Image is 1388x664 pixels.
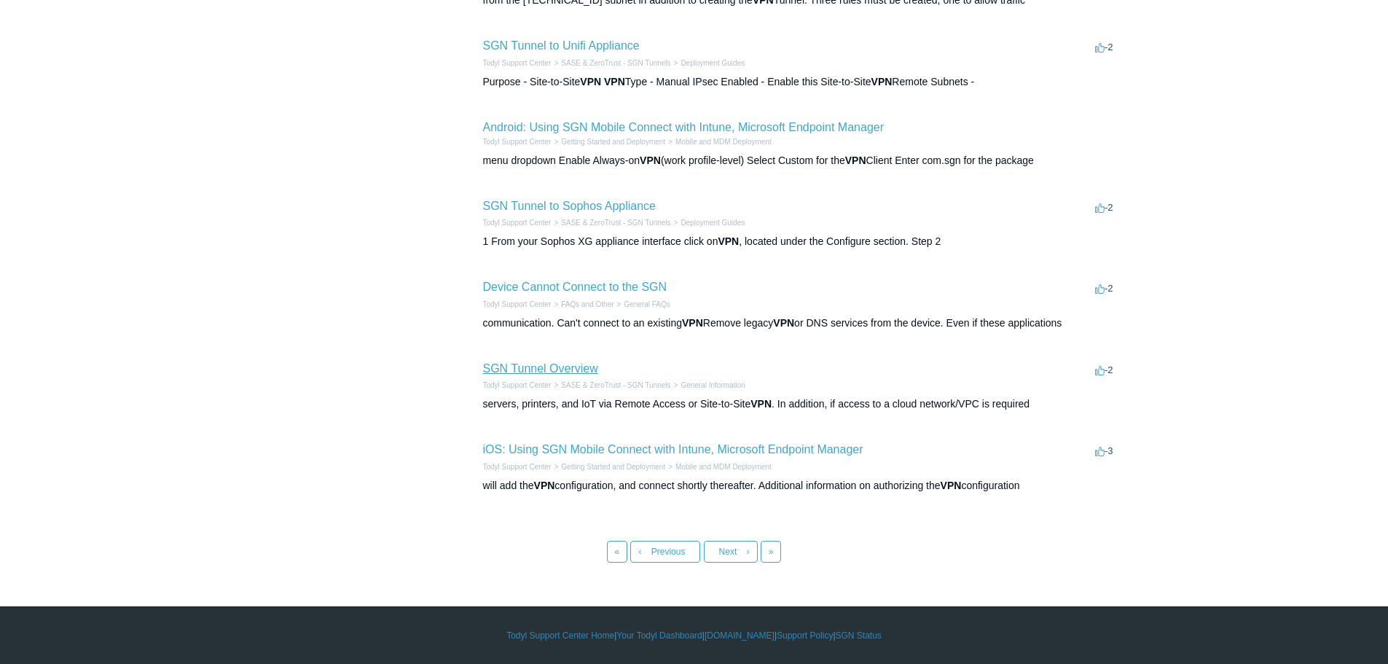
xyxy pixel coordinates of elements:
em: VPN [718,235,739,247]
a: SGN Tunnel Overview [483,362,598,375]
a: Previous [630,541,700,563]
li: SASE & ZeroTrust - SGN Tunnels [551,58,670,69]
a: Todyl Support Center [483,463,552,471]
a: Todyl Support Center [483,59,552,67]
a: General Information [681,381,745,389]
li: FAQs and Other [551,299,613,310]
li: Getting Started and Deployment [551,136,665,147]
li: Todyl Support Center [483,217,552,228]
li: Todyl Support Center [483,136,552,147]
li: Mobile and MDM Deployment [665,461,772,472]
em: VPN [750,398,772,410]
em: VPN [580,76,601,87]
a: Your Todyl Dashboard [616,629,702,642]
li: SASE & ZeroTrust - SGN Tunnels [551,217,670,228]
div: communication. Can't connect to an existing Remove legacy or DNS services from the device. Even i... [483,316,1117,331]
div: will add the configuration, and connect shortly thereafter. Additional information on authorizing... [483,478,1117,493]
a: iOS: Using SGN Mobile Connect with Intune, Microsoft Endpoint Manager [483,443,863,456]
span: -2 [1095,42,1113,52]
a: SASE & ZeroTrust - SGN Tunnels [561,219,670,227]
a: SASE & ZeroTrust - SGN Tunnels [561,381,670,389]
a: Getting Started and Deployment [561,138,665,146]
li: General FAQs [614,299,670,310]
li: General Information [671,380,745,391]
li: Todyl Support Center [483,58,552,69]
a: Android: Using SGN Mobile Connect with Intune, Microsoft Endpoint Manager [483,121,885,133]
span: ‹ [638,547,641,557]
a: SASE & ZeroTrust - SGN Tunnels [561,59,670,67]
em: VPN [845,155,866,166]
a: Todyl Support Center [483,381,552,389]
a: Todyl Support Center Home [506,629,614,642]
a: Deployment Guides [681,219,745,227]
li: Todyl Support Center [483,380,552,391]
span: -2 [1095,283,1113,294]
a: SGN Tunnel to Sophos Appliance [483,200,656,212]
span: -2 [1095,364,1113,375]
a: Getting Started and Deployment [561,463,665,471]
a: Device Cannot Connect to the SGN [483,281,667,293]
span: -3 [1095,445,1113,456]
div: servers, printers, and IoT via Remote Access or Site-to-Site . In addition, if access to a cloud ... [483,397,1117,412]
a: Todyl Support Center [483,300,552,308]
a: [DOMAIN_NAME] [705,629,775,642]
li: Getting Started and Deployment [551,461,665,472]
span: › [747,547,750,557]
li: Deployment Guides [671,58,745,69]
li: SASE & ZeroTrust - SGN Tunnels [551,380,670,391]
a: Support Policy [777,629,833,642]
em: VPN [682,317,703,329]
a: Deployment Guides [681,59,745,67]
em: VPN [604,76,625,87]
div: | | | | [272,629,1117,642]
div: Purpose - Site-to-Site Type - Manual IPsec Enabled - Enable this Site-to-Site Remote Subnets - [483,74,1117,90]
li: Mobile and MDM Deployment [665,136,772,147]
a: Next [704,541,758,563]
a: SGN Status [836,629,882,642]
div: menu dropdown Enable Always-on (work profile-level) Select Custom for the Client Enter com.sgn fo... [483,153,1117,168]
em: VPN [941,480,962,491]
em: VPN [871,76,893,87]
li: Todyl Support Center [483,299,552,310]
li: Deployment Guides [671,217,745,228]
span: Next [719,547,737,557]
a: FAQs and Other [561,300,613,308]
a: Todyl Support Center [483,219,552,227]
a: Todyl Support Center [483,138,552,146]
span: Previous [651,547,686,557]
div: 1 From your Sophos XG appliance interface click on , located under the Configure section. Step 2 [483,234,1117,249]
em: VPN [773,317,794,329]
li: Todyl Support Center [483,461,552,472]
a: Mobile and MDM Deployment [675,463,772,471]
em: VPN [640,155,661,166]
a: SGN Tunnel to Unifi Appliance [483,39,640,52]
span: « [615,547,620,557]
a: Mobile and MDM Deployment [675,138,772,146]
a: General FAQs [624,300,670,308]
span: » [769,547,774,557]
em: VPN [534,480,555,491]
span: -2 [1095,202,1113,213]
